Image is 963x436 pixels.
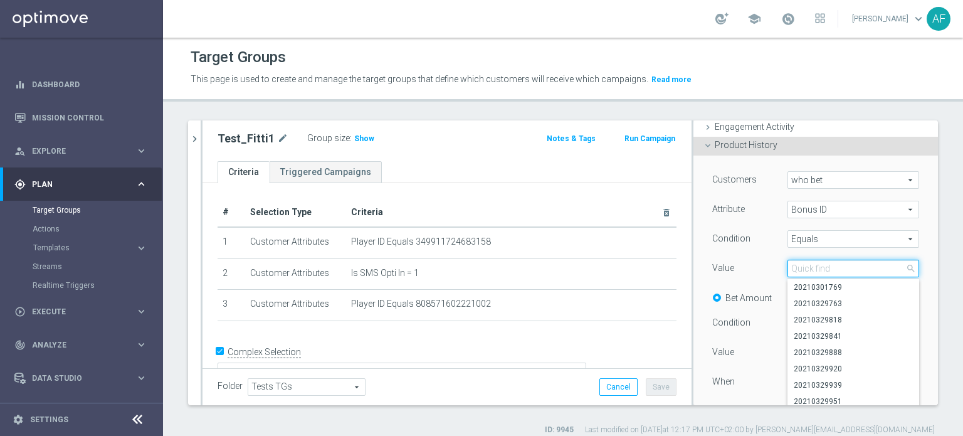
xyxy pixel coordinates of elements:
[33,224,130,234] a: Actions
[712,376,735,387] label: When
[245,258,346,290] td: Customer Attributes
[585,425,935,435] label: Last modified on [DATE] at 12:17 PM UTC+02:00 by [PERSON_NAME][EMAIL_ADDRESS][DOMAIN_NAME]
[33,238,162,257] div: Templates
[191,48,286,66] h1: Target Groups
[712,262,734,274] label: Value
[351,299,491,309] span: Player ID Equals 808571602221002
[661,208,671,218] i: delete_forever
[650,73,693,87] button: Read more
[32,181,135,188] span: Plan
[354,134,374,143] span: Show
[715,122,794,132] span: Engagement Activity
[794,331,913,341] span: 20210329841
[14,179,26,190] i: gps_fixed
[646,378,676,396] button: Save
[14,146,148,156] button: person_search Explore keyboard_arrow_right
[33,220,162,238] div: Actions
[189,133,201,145] i: chevron_right
[14,373,148,383] button: Data Studio keyboard_arrow_right
[218,131,275,146] h2: Test_Fitti1
[32,68,147,101] a: Dashboard
[14,79,26,90] i: equalizer
[135,242,147,254] i: keyboard_arrow_right
[712,346,734,358] label: Value
[32,308,135,316] span: Execute
[712,174,757,185] label: Customers
[135,145,147,157] i: keyboard_arrow_right
[33,244,123,252] span: Templates
[218,198,245,227] th: #
[912,12,925,26] span: keyboard_arrow_down
[14,307,148,317] button: play_circle_outline Execute keyboard_arrow_right
[33,243,148,253] button: Templates keyboard_arrow_right
[32,375,135,382] span: Data Studio
[307,133,350,144] label: Group size
[14,340,148,350] button: track_changes Analyze keyboard_arrow_right
[794,364,913,374] span: 20210329920
[794,380,913,390] span: 20210329939
[350,133,352,144] label: :
[545,425,574,435] label: ID: 9945
[14,80,148,90] button: equalizer Dashboard
[30,416,68,423] a: Settings
[906,263,916,274] span: search
[14,179,135,190] div: Plan
[14,146,26,157] i: person_search
[712,203,745,215] label: Attribute
[794,315,913,325] span: 20210329818
[14,339,135,351] div: Analyze
[14,113,148,123] button: Mission Control
[14,395,147,428] div: Optibot
[218,290,245,321] td: 3
[33,280,130,290] a: Realtime Triggers
[14,101,147,134] div: Mission Control
[14,339,26,351] i: track_changes
[14,68,147,101] div: Dashboard
[33,257,162,276] div: Streams
[14,373,135,384] div: Data Studio
[32,101,147,134] a: Mission Control
[218,227,245,258] td: 1
[794,299,913,309] span: 20210329763
[135,339,147,351] i: keyboard_arrow_right
[14,306,26,317] i: play_circle_outline
[135,306,147,317] i: keyboard_arrow_right
[188,120,201,157] button: chevron_right
[245,290,346,321] td: Customer Attributes
[32,147,135,155] span: Explore
[623,132,676,146] button: Run Campaign
[228,346,301,358] label: Complex Selection
[14,146,135,157] div: Explore
[351,237,491,247] span: Player ID Equals 349911724683158
[218,258,245,290] td: 2
[794,282,913,292] span: 20210301769
[725,292,772,304] label: Bet Amount
[191,74,648,84] span: This page is used to create and manage the target groups that define which customers will receive...
[715,140,777,150] span: Product History
[277,131,288,146] i: mode_edit
[32,341,135,349] span: Analyze
[927,7,950,31] div: AF
[245,227,346,258] td: Customer Attributes
[712,317,750,328] label: Condition
[218,381,243,391] label: Folder
[787,260,919,277] input: Quick find
[599,378,638,396] button: Cancel
[14,179,148,189] button: gps_fixed Plan keyboard_arrow_right
[851,9,927,28] a: [PERSON_NAME]keyboard_arrow_down
[351,268,419,279] span: Is SMS Opti In = 1
[794,396,913,407] span: 20210329951
[747,12,761,26] span: school
[33,276,162,295] div: Realtime Triggers
[33,201,162,220] div: Target Groups
[13,414,24,425] i: settings
[32,395,131,428] a: Optibot
[135,372,147,384] i: keyboard_arrow_right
